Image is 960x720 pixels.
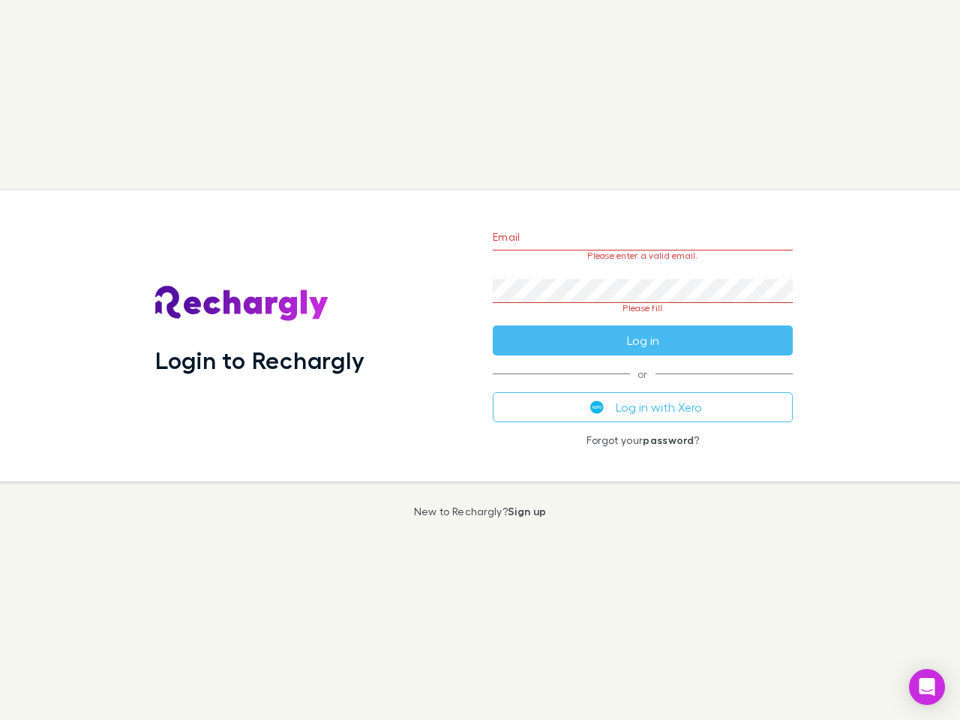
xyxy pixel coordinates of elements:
img: Xero's logo [590,400,604,414]
h1: Login to Rechargly [155,346,364,374]
div: Open Intercom Messenger [909,669,945,705]
img: Rechargly's Logo [155,286,329,322]
a: password [643,433,694,446]
a: Sign up [508,505,546,517]
p: New to Rechargly? [414,505,547,517]
p: Forgot your ? [493,434,793,446]
button: Log in with Xero [493,392,793,422]
p: Please fill [493,303,793,313]
button: Log in [493,325,793,355]
p: Please enter a valid email. [493,250,793,261]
